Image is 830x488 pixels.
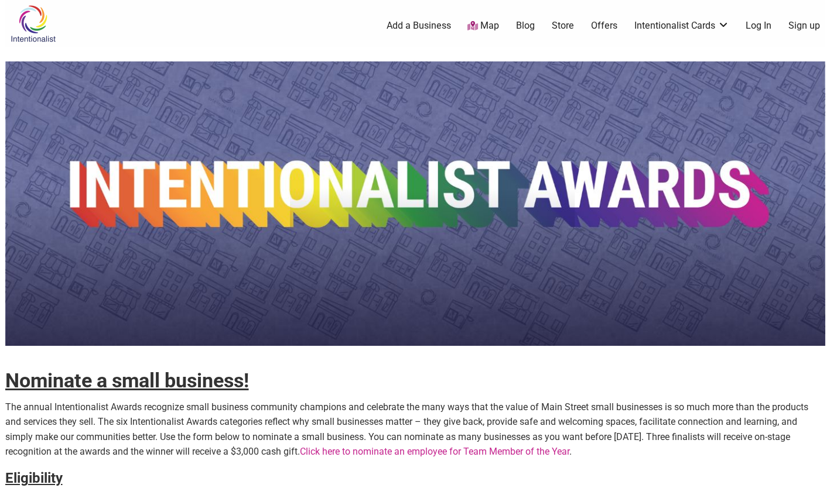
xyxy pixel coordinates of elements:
strong: Nominate a small business! [5,369,249,392]
a: Sign up [788,19,820,32]
a: Offers [591,19,617,32]
img: Intentionalist [5,5,61,43]
strong: Eligibility [5,470,63,486]
a: Map [467,19,499,33]
a: Add a Business [387,19,451,32]
p: The annual Intentionalist Awards recognize small business community champions and celebrate the m... [5,400,825,459]
a: Blog [516,19,535,32]
a: Store [552,19,574,32]
a: Click here to nominate an employee for Team Member of the Year [300,446,569,457]
a: Log In [746,19,771,32]
a: Intentionalist Cards [634,19,729,32]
